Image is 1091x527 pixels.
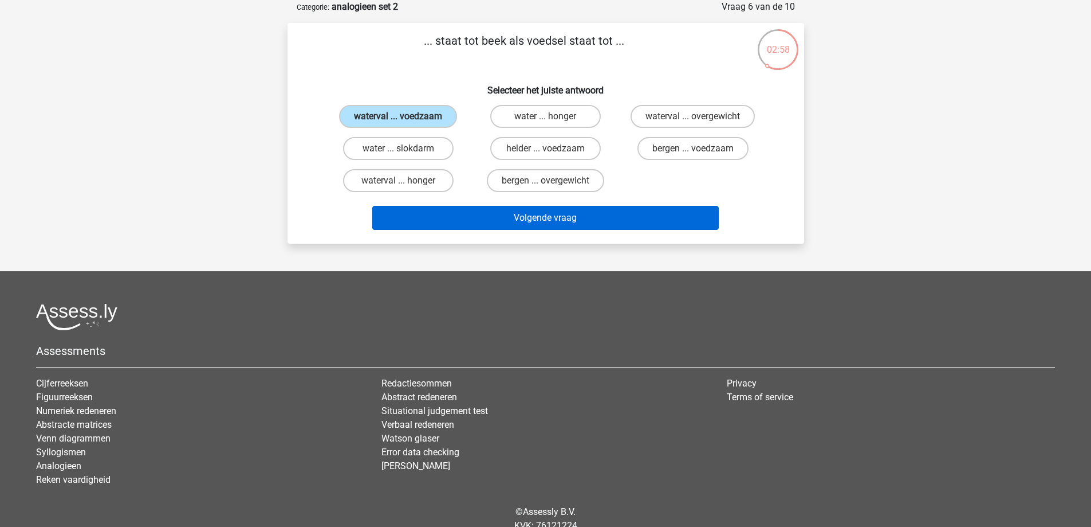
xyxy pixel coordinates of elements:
[381,378,452,389] a: Redactiesommen
[727,392,793,403] a: Terms of service
[36,447,86,458] a: Syllogismen
[490,137,601,160] label: helder ... voedzaam
[381,405,488,416] a: Situational judgement test
[36,405,116,416] a: Numeriek redeneren
[381,447,459,458] a: Error data checking
[306,76,786,96] h6: Selecteer het juiste antwoord
[343,137,454,160] label: water ... slokdarm
[372,206,719,230] button: Volgende vraag
[381,433,439,444] a: Watson glaser
[343,169,454,192] label: waterval ... honger
[36,303,117,330] img: Assessly logo
[36,378,88,389] a: Cijferreeksen
[297,3,329,11] small: Categorie:
[332,1,398,12] strong: analogieen set 2
[487,169,604,192] label: bergen ... overgewicht
[36,344,1055,358] h5: Assessments
[306,32,743,67] p: ... staat tot beek als voedsel staat tot ...
[381,392,457,403] a: Abstract redeneren
[381,419,454,430] a: Verbaal redeneren
[727,378,757,389] a: Privacy
[339,105,457,128] label: waterval ... voedzaam
[36,460,81,471] a: Analogieen
[637,137,749,160] label: bergen ... voedzaam
[36,419,112,430] a: Abstracte matrices
[490,105,601,128] label: water ... honger
[36,433,111,444] a: Venn diagrammen
[36,474,111,485] a: Reken vaardigheid
[757,28,799,57] div: 02:58
[36,392,93,403] a: Figuurreeksen
[631,105,755,128] label: waterval ... overgewicht
[381,460,450,471] a: [PERSON_NAME]
[523,506,576,517] a: Assessly B.V.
